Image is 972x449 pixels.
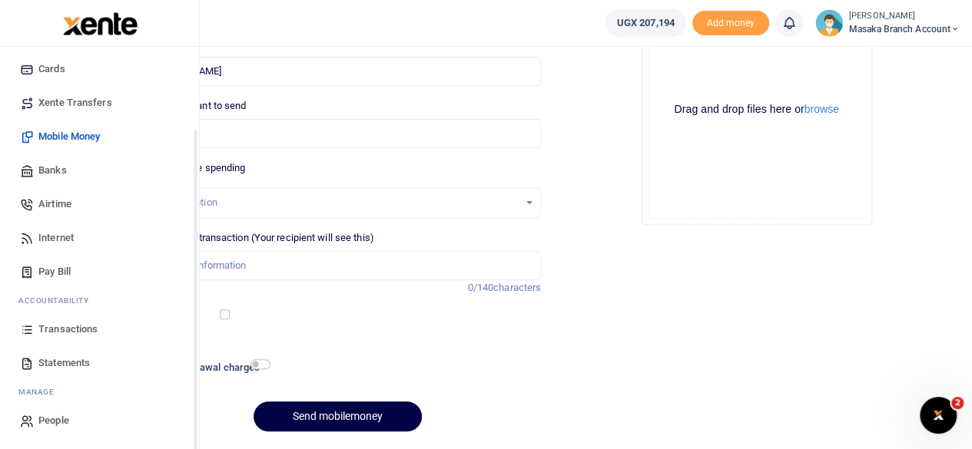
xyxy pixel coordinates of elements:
[804,104,839,114] button: browse
[134,57,541,86] input: MTN & Airtel numbers are validated
[38,95,112,111] span: Xente Transfers
[38,196,71,212] span: Airtime
[26,386,55,398] span: anage
[12,289,187,312] li: Ac
[38,413,69,428] span: People
[12,346,187,380] a: Statements
[12,312,187,346] a: Transactions
[692,11,769,36] span: Add money
[692,16,769,28] a: Add money
[849,10,960,23] small: [PERSON_NAME]
[38,230,74,246] span: Internet
[38,61,65,77] span: Cards
[815,9,960,37] a: profile-user [PERSON_NAME] Masaka Branch Account
[134,119,541,148] input: UGX
[38,129,100,144] span: Mobile Money
[815,9,843,37] img: profile-user
[134,251,541,280] input: Enter extra information
[254,401,422,431] button: Send mobilemoney
[605,9,686,37] a: UGX 207,194
[63,12,138,35] img: logo-large
[38,355,90,371] span: Statements
[493,282,541,293] span: characters
[599,432,615,448] button: Close
[12,187,187,221] a: Airtime
[599,9,692,37] li: Wallet ballance
[692,11,769,36] li: Toup your wallet
[12,221,187,255] a: Internet
[38,322,98,337] span: Transactions
[30,295,88,306] span: countability
[61,17,138,28] a: logo-small logo-large logo-large
[12,120,187,154] a: Mobile Money
[12,404,187,437] a: People
[649,102,865,117] div: Drag and drop files here or
[12,380,187,404] li: M
[38,264,71,279] span: Pay Bill
[38,163,67,178] span: Banks
[12,86,187,120] a: Xente Transfers
[951,397,964,409] span: 2
[12,154,187,187] a: Banks
[849,22,960,36] span: Masaka Branch Account
[146,195,519,210] div: Select an option
[12,255,187,289] a: Pay Bill
[134,230,374,246] label: Memo for this transaction (Your recipient will see this)
[468,282,494,293] span: 0/140
[920,397,957,434] iframe: Intercom live chat
[617,15,675,31] span: UGX 207,194
[12,52,187,86] a: Cards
